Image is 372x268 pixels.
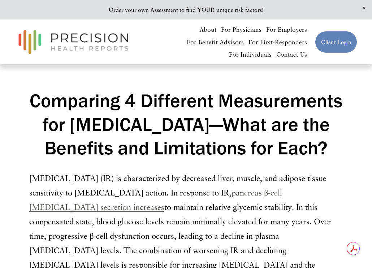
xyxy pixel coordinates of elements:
h1: Comparing 4 Different Measurements for [MEDICAL_DATA]—What are the Benefits and Limitations for E... [29,89,343,159]
a: For Benefit Advisors [187,36,244,48]
a: For Individuals [229,48,272,61]
a: Contact Us [276,48,307,61]
a: For Physicians [221,23,261,36]
a: Client Login [315,31,357,53]
a: For Employers [266,23,307,36]
img: Precision Health Reports [15,27,132,57]
a: For First-Responders [248,36,307,48]
a: About [199,23,217,36]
